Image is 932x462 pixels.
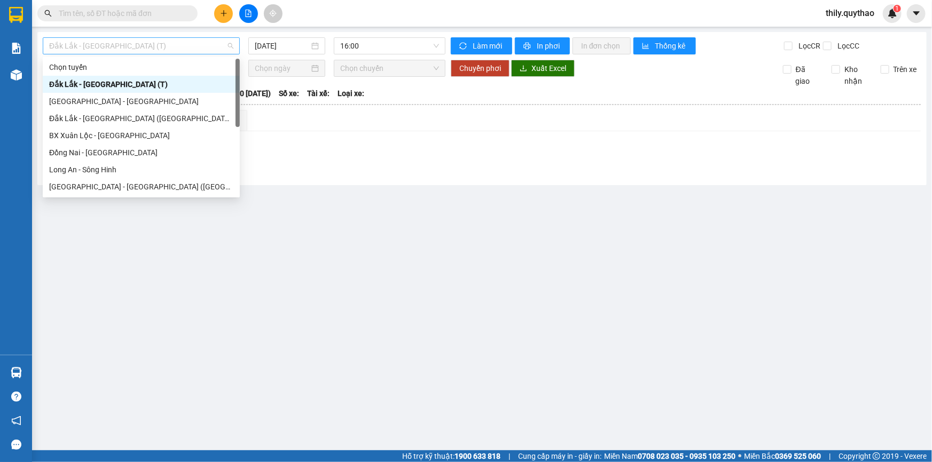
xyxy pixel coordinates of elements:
[49,164,233,176] div: Long An - Sông Hinh
[11,43,22,54] img: solution-icon
[655,40,687,52] span: Thống kê
[43,178,240,195] div: Sài Gòn - Đắk Lắk (BXMT - BX Miền Đông cũ)
[43,93,240,110] div: Tây Ninh - Đắk Lắk
[738,454,741,458] span: ⚪️
[744,450,821,462] span: Miền Bắc
[91,10,117,21] span: Nhận:
[794,40,822,52] span: Lọc CR
[49,78,233,90] div: Đắk Lắk - [GEOGRAPHIC_DATA] (T)
[255,40,309,52] input: 13/10/2025
[511,60,575,77] button: downloadXuất Excel
[912,9,921,18] span: caret-down
[907,4,926,23] button: caret-down
[49,147,233,158] div: Đồng Nai - [GEOGRAPHIC_DATA]
[638,452,735,460] strong: 0708 023 035 - 0935 103 250
[9,7,23,23] img: logo-vxr
[340,38,439,54] span: 16:00
[245,10,252,17] span: file-add
[340,60,439,76] span: Chọn chuyến
[459,42,468,51] span: sync
[473,40,504,52] span: Làm mới
[888,9,897,18] img: icon-new-feature
[43,161,240,178] div: Long An - Sông Hinh
[11,69,22,81] img: warehouse-icon
[43,110,240,127] div: Đắk Lắk - Sài Gòn (BXMT)
[49,113,233,124] div: Đắk Lắk - [GEOGRAPHIC_DATA] ([GEOGRAPHIC_DATA])
[894,5,901,12] sup: 1
[91,35,200,50] div: 0933545747
[895,5,899,12] span: 1
[833,40,861,52] span: Lọc CC
[642,42,651,51] span: bar-chart
[9,35,84,50] div: 0981468146
[829,450,831,462] span: |
[49,95,233,107] div: [GEOGRAPHIC_DATA] - [GEOGRAPHIC_DATA]
[49,130,233,141] div: BX Xuân Lộc - [GEOGRAPHIC_DATA]
[307,87,330,99] span: Tài xế:
[11,367,22,378] img: warehouse-icon
[840,63,872,87] span: Kho nhận
[792,63,824,87] span: Đã giao
[264,4,283,23] button: aim
[537,40,561,52] span: In phơi
[451,60,510,77] button: Chuyển phơi
[573,37,631,54] button: In đơn chọn
[8,57,25,68] span: CR :
[338,87,364,99] span: Loại xe:
[873,452,880,460] span: copyright
[49,61,233,73] div: Chọn tuyến
[9,75,200,102] div: Tên hàng: 1 KIỆN ( MÁY LỌC NƯỚC ) ( : 1 )
[255,62,309,74] input: Chọn ngày
[59,7,185,19] input: Tìm tên, số ĐT hoặc mã đơn
[44,10,52,17] span: search
[8,56,85,69] div: 70.000
[11,440,21,450] span: message
[515,37,570,54] button: printerIn phơi
[402,450,500,462] span: Hỗ trợ kỹ thuật:
[9,10,26,21] span: Gửi:
[523,42,532,51] span: printer
[269,10,277,17] span: aim
[451,37,512,54] button: syncLàm mới
[775,452,821,460] strong: 0369 525 060
[817,6,883,20] span: thily.quythao
[455,452,500,460] strong: 1900 633 818
[518,450,601,462] span: Cung cấp máy in - giấy in:
[49,38,233,54] span: Đắk Lắk - Sài Gòn (T)
[11,392,21,402] span: question-circle
[889,63,921,75] span: Trên xe
[9,9,84,35] div: VP Đắk Lắk
[214,4,233,23] button: plus
[239,4,258,23] button: file-add
[220,10,228,17] span: plus
[604,450,735,462] span: Miền Nam
[633,37,696,54] button: bar-chartThống kê
[43,76,240,93] div: Đắk Lắk - Sài Gòn (T)
[43,127,240,144] div: BX Xuân Lộc - BX Sơn Hoà
[279,87,299,99] span: Số xe:
[43,144,240,161] div: Đồng Nai - Đắk Lắk
[91,9,200,35] div: Văn Phòng [GEOGRAPHIC_DATA]
[11,416,21,426] span: notification
[43,59,240,76] div: Chọn tuyến
[49,181,233,193] div: [GEOGRAPHIC_DATA] - [GEOGRAPHIC_DATA] ([GEOGRAPHIC_DATA] - [GEOGRAPHIC_DATA] cũ)
[508,450,510,462] span: |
